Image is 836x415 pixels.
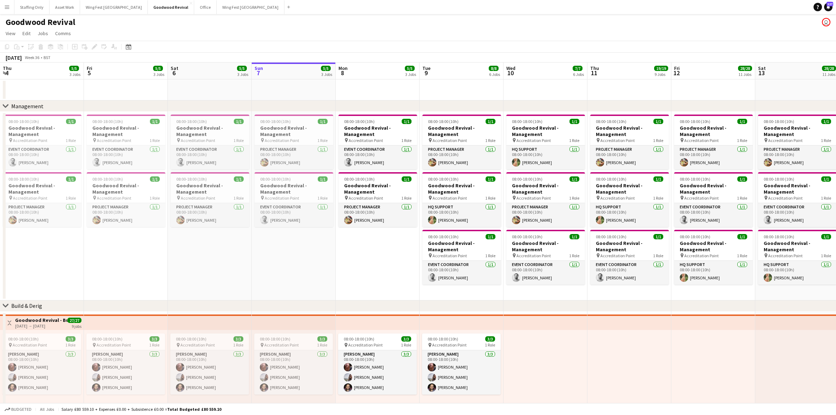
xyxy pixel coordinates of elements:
span: 1/1 [821,234,831,239]
div: 3 Jobs [237,72,248,77]
span: 08:00-18:00 (10h) [512,176,542,182]
app-card-role: HQ Support1/108:00-18:00 (10h)[PERSON_NAME] [674,261,753,285]
app-card-role: Project Manager1/108:00-18:00 (10h)[PERSON_NAME] [87,203,165,227]
app-card-role: Project Manager1/108:00-18:00 (10h)[PERSON_NAME] [506,203,585,227]
span: 5/5 [153,66,163,71]
h1: Goodwood Revival [6,17,75,27]
span: 1/1 [318,119,328,124]
div: 08:00-18:00 (10h)3/3 Accreditation Point1 Role[PERSON_NAME]3/308:00-18:00 (10h)[PERSON_NAME][PERS... [170,333,249,395]
span: 08:00-18:00 (10h) [344,336,374,342]
span: 08:00-18:00 (10h) [512,119,542,124]
span: Accreditation Point [768,253,803,258]
div: 08:00-18:00 (10h)1/1Goodwood Revival - Management Accreditation Point1 RoleEvent Coordinator1/108... [590,230,669,285]
span: 08:00-18:00 (10h) [596,234,626,239]
app-job-card: 08:00-18:00 (10h)1/1Goodwood Revival - Management Accreditation Point1 RoleProject Manager1/108:0... [338,172,417,227]
app-card-role: Event Coordinator1/108:00-18:00 (10h)[PERSON_NAME] [3,145,81,169]
app-card-role: [PERSON_NAME]3/308:00-18:00 (10h)[PERSON_NAME][PERSON_NAME][PERSON_NAME] [254,350,333,395]
button: Wing Fest [GEOGRAPHIC_DATA] [80,0,148,14]
span: 127 [827,2,833,6]
div: 08:00-18:00 (10h)1/1Goodwood Revival - Management Accreditation Point1 RoleProject Manager1/108:0... [422,115,501,169]
span: 1 Role [66,195,76,201]
div: 08:00-18:00 (10h)1/1Goodwood Revival - Management Accreditation Point1 RoleEvent Coordinator1/108... [3,115,81,169]
span: 08:00-18:00 (10h) [92,336,123,342]
span: 08:00-18:00 (10h) [344,119,375,124]
h3: Goodwood Revival - Management [171,182,249,195]
span: 1/1 [653,176,663,182]
app-job-card: 08:00-18:00 (10h)1/1Goodwood Revival - Management Accreditation Point1 RoleHQ Support1/108:00-18:... [590,172,669,227]
span: 1 Role [737,138,747,143]
span: 10 [505,69,515,77]
div: 08:00-18:00 (10h)1/1Goodwood Revival - Management Accreditation Point1 RoleProject Manager1/108:0... [674,115,753,169]
span: 08:00-18:00 (10h) [428,176,459,182]
span: Accreditation Point [13,138,47,143]
div: 08:00-18:00 (10h)1/1Goodwood Revival - Management Accreditation Point1 RoleEvent Coordinator1/108... [422,230,501,285]
h3: Goodwood Revival - Management [590,125,669,137]
span: 3/3 [317,336,327,342]
span: 08:00-18:00 (10h) [260,336,290,342]
div: 08:00-18:00 (10h)1/1Goodwood Revival - Management Accreditation Point1 RoleProject Manager1/108:0... [590,115,669,169]
app-job-card: 08:00-18:00 (10h)3/3 Accreditation Point1 Role[PERSON_NAME]3/308:00-18:00 (10h)[PERSON_NAME][PERS... [2,333,81,395]
span: 28/28 [738,66,752,71]
span: 3/3 [485,336,495,342]
span: Accreditation Point [432,342,467,348]
h3: Goodwood Revival - Management [255,125,333,137]
span: 1 Role [737,195,747,201]
span: Accreditation Point [265,195,299,201]
span: 1 Role [653,253,663,258]
span: Accreditation Point [433,138,467,143]
span: Accreditation Point [349,138,383,143]
span: 08:00-18:00 (10h) [512,234,542,239]
app-card-role: Event Coordinator1/108:00-18:00 (10h)[PERSON_NAME] [255,203,333,227]
span: Accreditation Point [516,253,551,258]
span: Accreditation Point [600,195,635,201]
span: 1/1 [737,234,747,239]
h3: Goodwood Revival - Management [422,240,501,253]
h3: Goodwood Revival - Management [87,125,165,137]
h3: Goodwood Revival - Management [506,182,585,195]
a: 127 [824,3,832,11]
span: 1/1 [486,119,495,124]
div: 3 Jobs [153,72,164,77]
span: 08:00-18:00 (10h) [176,119,207,124]
app-card-role: Project Manager1/108:00-18:00 (10h)[PERSON_NAME] [171,203,249,227]
button: Office [194,0,217,14]
span: Fri [674,65,680,71]
span: 08:00-18:00 (10h) [428,119,459,124]
span: 4 [2,69,12,77]
app-job-card: 08:00-18:00 (10h)1/1Goodwood Revival - Management Accreditation Point1 RoleEvent Coordinator1/108... [338,115,417,169]
span: 1 Role [317,138,328,143]
span: 1 Role [653,138,663,143]
span: 08:00-18:00 (10h) [176,336,206,342]
span: Accreditation Point [516,138,551,143]
div: 08:00-18:00 (10h)1/1Goodwood Revival - Management Accreditation Point1 RoleEvent Coordinator1/108... [674,172,753,227]
app-card-role: Event Coordinator1/108:00-18:00 (10h)[PERSON_NAME] [506,261,585,285]
span: Accreditation Point [13,195,47,201]
div: 08:00-18:00 (10h)3/3 Accreditation Point1 Role[PERSON_NAME]3/308:00-18:00 (10h)[PERSON_NAME][PERS... [338,333,417,395]
div: 08:00-18:00 (10h)3/3 Accreditation Point1 Role[PERSON_NAME]3/308:00-18:00 (10h)[PERSON_NAME][PERS... [254,333,333,395]
div: 3 Jobs [70,72,80,77]
span: Budgeted [11,407,32,412]
span: 08:00-18:00 (10h) [764,234,794,239]
span: 08:00-18:00 (10h) [680,176,710,182]
span: Wed [506,65,515,71]
span: 1 Role [317,195,328,201]
h3: Goodwood Revival - Management [506,125,585,137]
span: Week 36 [23,55,41,60]
div: 08:00-18:00 (10h)1/1Goodwood Revival - Management Accreditation Point1 RoleHQ Support1/108:00-18:... [674,230,753,285]
span: Fri [87,65,92,71]
span: 1/1 [150,176,160,182]
div: 08:00-18:00 (10h)1/1Goodwood Revival - Management Accreditation Point1 RoleProject Manager1/108:0... [506,172,585,227]
span: 1/1 [234,119,244,124]
div: [DATE] [6,54,22,61]
span: 12 [673,69,680,77]
span: Jobs [38,30,48,37]
span: 08:00-18:00 (10h) [176,176,207,182]
span: 1 Role [569,195,579,201]
button: Wing Fest [GEOGRAPHIC_DATA] [217,0,284,14]
span: 8/8 [489,66,499,71]
span: 1/1 [402,119,412,124]
span: Accreditation Point [181,195,215,201]
span: Accreditation Point [768,138,803,143]
button: Budgeted [4,406,33,413]
div: 08:00-18:00 (10h)1/1Goodwood Revival - Management Accreditation Point1 RoleEvent Coordinator1/108... [255,172,333,227]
